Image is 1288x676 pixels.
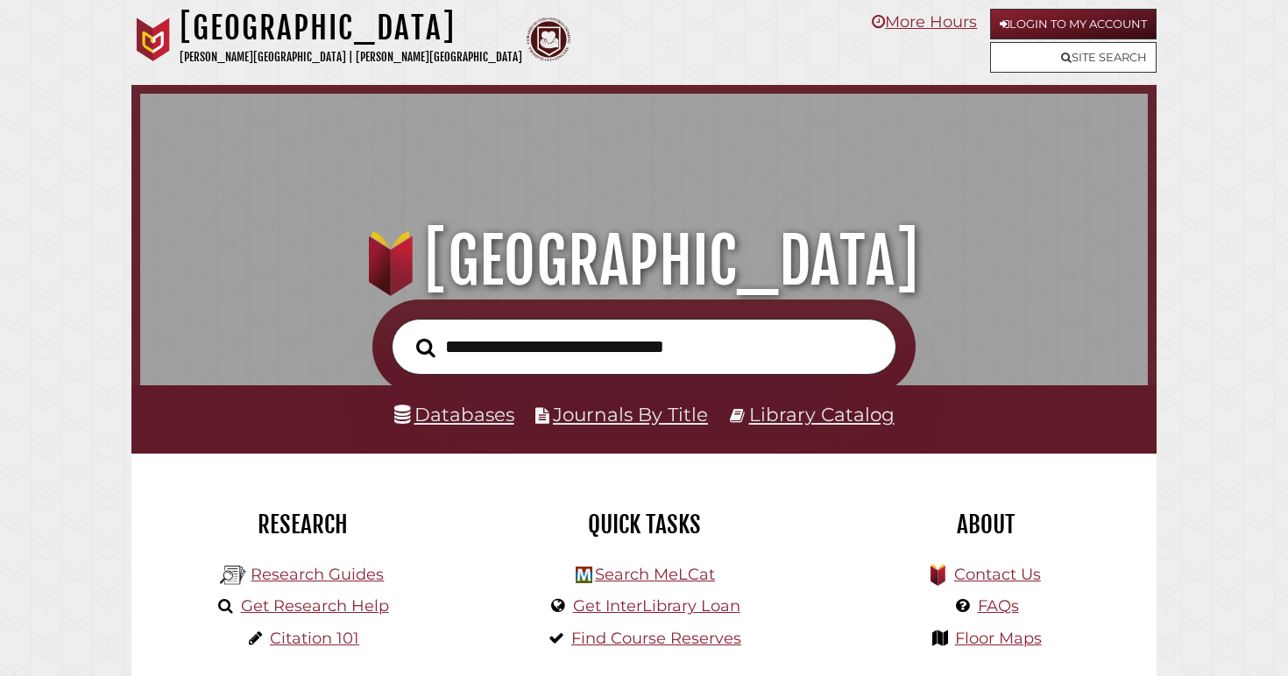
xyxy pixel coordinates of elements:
[872,12,977,32] a: More Hours
[955,629,1042,648] a: Floor Maps
[407,333,444,363] button: Search
[527,18,570,61] img: Calvin Theological Seminary
[595,565,715,584] a: Search MeLCat
[978,596,1019,616] a: FAQs
[180,9,522,47] h1: [GEOGRAPHIC_DATA]
[576,567,592,583] img: Hekman Library Logo
[571,629,741,648] a: Find Course Reserves
[749,403,895,426] a: Library Catalog
[251,565,384,584] a: Research Guides
[486,510,802,539] h2: Quick Tasks
[159,222,1129,299] h1: [GEOGRAPHIC_DATA]
[131,18,175,61] img: Calvin University
[573,596,740,616] a: Get InterLibrary Loan
[990,42,1157,73] a: Site Search
[145,510,460,539] h2: Research
[394,403,514,426] a: Databases
[990,9,1157,39] a: Login to My Account
[270,629,359,648] a: Citation 101
[241,596,389,616] a: Get Research Help
[828,510,1143,539] h2: About
[553,403,708,426] a: Journals By Title
[220,562,246,588] img: Hekman Library Logo
[954,565,1041,584] a: Contact Us
[416,337,435,358] i: Search
[180,47,522,67] p: [PERSON_NAME][GEOGRAPHIC_DATA] | [PERSON_NAME][GEOGRAPHIC_DATA]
